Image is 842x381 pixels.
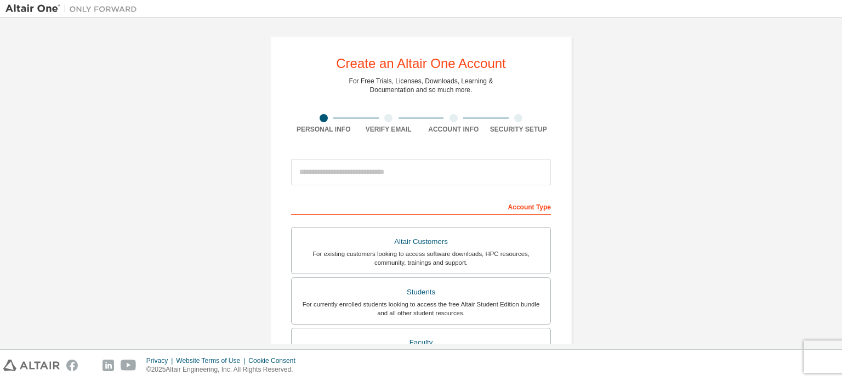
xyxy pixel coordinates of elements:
[146,356,176,365] div: Privacy
[336,57,506,70] div: Create an Altair One Account
[291,197,551,215] div: Account Type
[5,3,143,14] img: Altair One
[298,285,544,300] div: Students
[3,360,60,371] img: altair_logo.svg
[146,365,302,374] p: © 2025 Altair Engineering, Inc. All Rights Reserved.
[121,360,136,371] img: youtube.svg
[349,77,493,94] div: For Free Trials, Licenses, Downloads, Learning & Documentation and so much more.
[291,125,356,134] div: Personal Info
[356,125,422,134] div: Verify Email
[298,249,544,267] div: For existing customers looking to access software downloads, HPC resources, community, trainings ...
[486,125,551,134] div: Security Setup
[176,356,248,365] div: Website Terms of Use
[103,360,114,371] img: linkedin.svg
[421,125,486,134] div: Account Info
[298,300,544,317] div: For currently enrolled students looking to access the free Altair Student Edition bundle and all ...
[248,356,301,365] div: Cookie Consent
[298,335,544,350] div: Faculty
[66,360,78,371] img: facebook.svg
[298,234,544,249] div: Altair Customers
